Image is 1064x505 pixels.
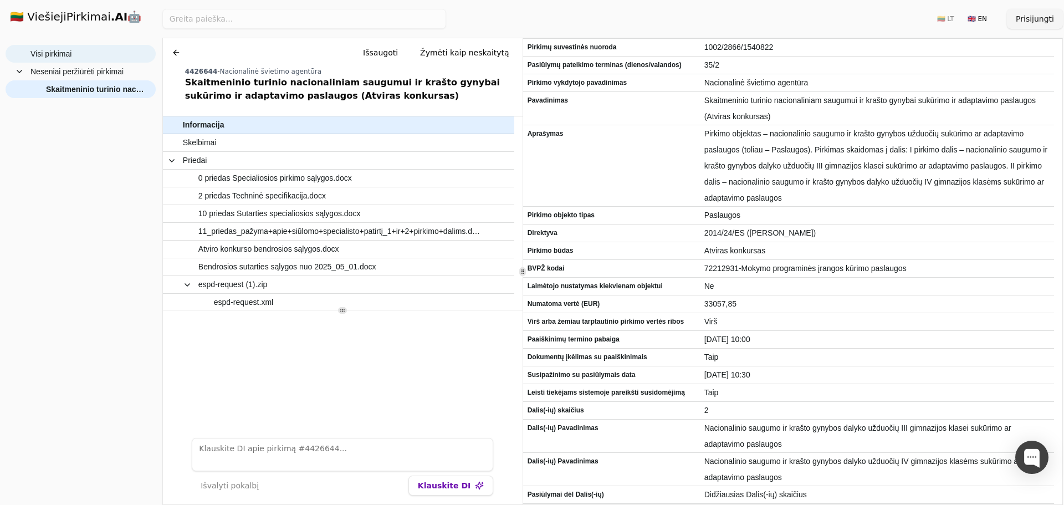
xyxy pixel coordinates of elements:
span: Ne [704,278,1050,294]
div: - [185,67,518,76]
span: Didžiausias Dalis(-ių) skaičius [704,487,1050,503]
span: Pavadinimas [528,93,695,109]
input: Greita paieška... [162,9,446,29]
span: Nacionalinė švietimo agentūra [704,75,1050,91]
span: Virš [704,314,1050,330]
button: Išsaugoti [354,43,407,63]
button: Žymėti kaip neskaitytą [411,43,518,63]
span: Numatoma vertė (EUR) [528,296,695,312]
span: Pirkimo būdas [528,243,695,259]
span: Paslaugos [704,207,1050,223]
span: 1002/2866/1540822 [704,39,1050,55]
span: Dalis(-ių) Pavadinimas [528,453,695,470]
span: Skaitmeninio turinio nacionaliniam saugumui ir krašto gynybai sukūrimo ir adaptavimo paslaugos (A... [704,93,1050,125]
span: Susipažinimo su pasiūlymais data [528,367,695,383]
span: Paaiškinimų termino pabaiga [528,331,695,348]
span: Laimėtojo nustatymas kiekvienam objektui [528,278,695,294]
span: Dalis(-ių) Pavadinimas [528,420,695,436]
span: 2014/24/ES ([PERSON_NAME]) [704,225,1050,241]
span: 11_priedas_pažyma+apie+siūlomo+specialisto+patirtį_1+ir+2+pirkimo+dalims.docx [198,223,482,239]
span: Aprašymas [528,126,695,142]
span: Direktyva [528,225,695,241]
span: Nacionalinė švietimo agentūra [220,68,322,75]
span: Priedai [183,152,207,169]
span: espd-request (1).zip [198,277,268,293]
span: [DATE] 10:00 [704,331,1050,348]
span: Pirkimo vykdytojo pavadinimas [528,75,695,91]
span: BVPŽ kodai [528,261,695,277]
span: Informacija [183,117,224,133]
span: 4426644 [185,68,217,75]
span: 35/2 [704,57,1050,73]
span: Visi pirkimai [30,45,71,62]
span: Virš arba žemiau tarptautinio pirkimo vertės ribos [528,314,695,330]
span: Bendrosios sutarties sąlygos nuo 2025_05_01.docx [198,259,376,275]
span: Pirkimų suvestinės nuoroda [528,39,695,55]
span: 2 priedas Techninė specifikacija.docx [198,188,326,204]
span: Pirkimo objekto tipas [528,207,695,223]
span: Skaitmeninio turinio nacionaliniam saugumui ir krašto gynybai sukūrimo ir adaptavimo paslaugos (A... [46,81,145,98]
span: [DATE] 10:30 [704,367,1050,383]
span: Nacionalinio saugumo ir krašto gynybos dalyko užduočių IV gimnazijos klasėms sukūrimo ar adaptavi... [704,453,1050,486]
span: Leisti tiekėjams sistemoje pareikšti susidomėjimą [528,385,695,401]
strong: .AI [111,10,128,23]
span: Pirkimo objektas – nacionalinio saugumo ir krašto gynybos užduočių sukūrimo ar adaptavimo paslaug... [704,126,1050,206]
span: Nacionalinio saugumo ir krašto gynybos dalyko užduočių III gimnazijos klasei sukūrimo ar adaptavi... [704,420,1050,452]
span: 2 [704,402,1050,419]
span: 10 priedas Sutarties specialiosios sąlygos.docx [198,206,361,222]
button: 🇬🇧 EN [961,10,994,28]
button: Klauskite DI [408,476,493,496]
span: 33057,85 [704,296,1050,312]
button: Prisijungti [1007,9,1063,29]
span: Pasiūlymų pateikimo terminas (dienos/valandos) [528,57,695,73]
span: Atviras konkursas [704,243,1050,259]
span: Neseniai peržiūrėti pirkimai [30,63,124,80]
span: Taip [704,385,1050,401]
span: 0 priedas Specialiosios pirkimo sąlygos.docx [198,170,352,186]
span: Dokumentų įkėlimas su paaiškinimais [528,349,695,365]
span: espd-request.xml [214,294,273,310]
span: Dalis(-ių) skaičius [528,402,695,419]
span: Pasiūlymai dėl Dalis(-ių) [528,487,695,503]
span: 72212931-Mokymo programinės įrangos kūrimo paslaugos [704,261,1050,277]
span: Taip [704,349,1050,365]
span: Atviro konkurso bendrosios sąlygos.docx [198,241,339,257]
span: Skelbimai [183,135,217,151]
div: Skaitmeninio turinio nacionaliniam saugumui ir krašto gynybai sukūrimo ir adaptavimo paslaugos (A... [185,76,518,103]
